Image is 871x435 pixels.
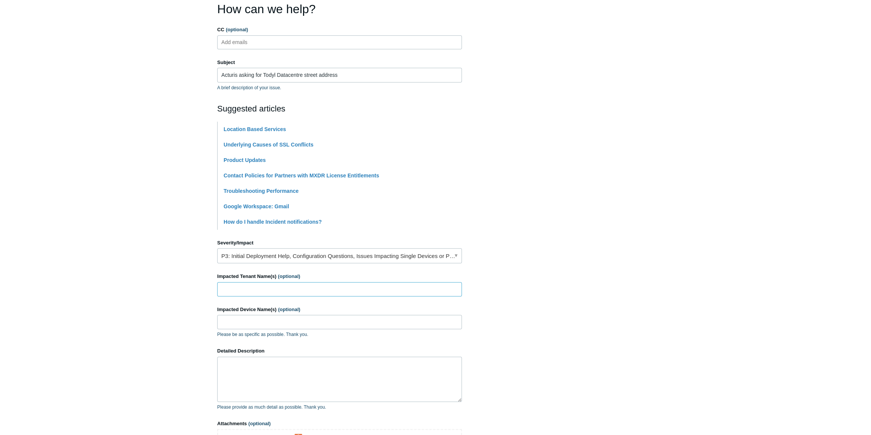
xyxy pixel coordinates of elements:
a: Troubleshooting Performance [224,188,298,194]
label: Severity/Impact [217,239,462,247]
label: Subject [217,59,462,66]
span: (optional) [278,307,300,312]
span: (optional) [226,27,248,32]
a: How do I handle Incident notifications? [224,219,322,225]
label: Impacted Device Name(s) [217,306,462,313]
a: Google Workspace: Gmail [224,203,289,209]
a: P3: Initial Deployment Help, Configuration Questions, Issues Impacting Single Devices or Past Out... [217,248,462,263]
p: A brief description of your issue. [217,84,462,91]
p: Please be as specific as possible. Thank you. [217,331,462,338]
input: Add emails [219,37,263,48]
span: (optional) [278,273,300,279]
p: Please provide as much detail as possible. Thank you. [217,404,462,411]
a: Location Based Services [224,126,286,132]
label: Attachments [217,420,462,427]
label: Detailed Description [217,347,462,355]
label: CC [217,26,462,34]
h2: Suggested articles [217,102,462,115]
span: (optional) [248,421,271,426]
a: Underlying Causes of SSL Conflicts [224,142,314,148]
a: Product Updates [224,157,266,163]
label: Impacted Tenant Name(s) [217,273,462,280]
a: Contact Policies for Partners with MXDR License Entitlements [224,172,379,179]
